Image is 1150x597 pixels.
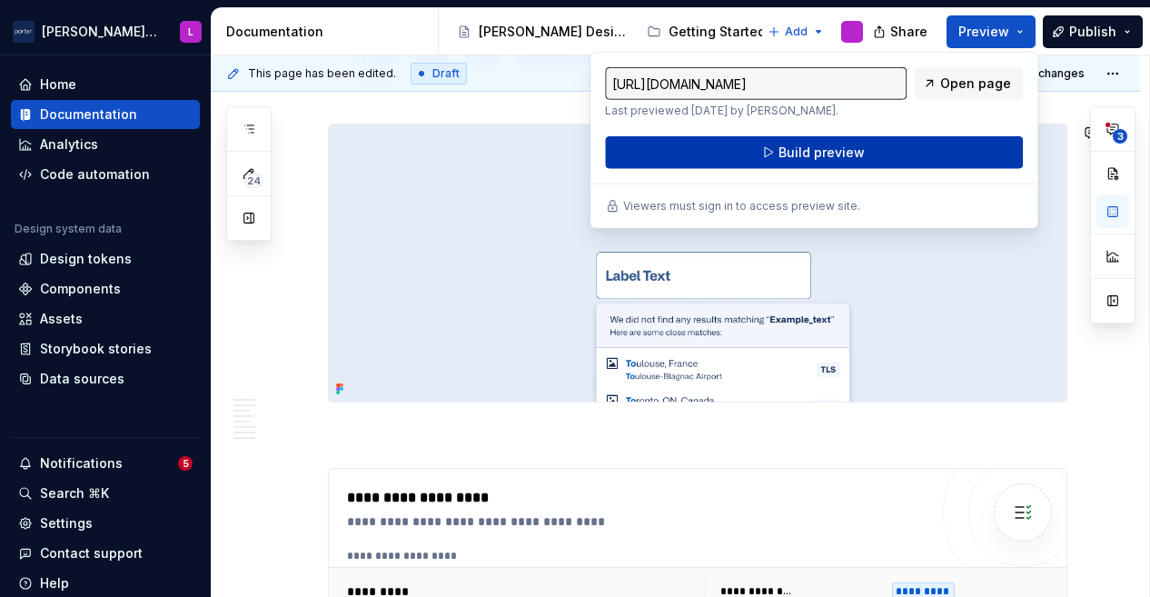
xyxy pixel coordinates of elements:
[40,280,121,298] div: Components
[40,310,83,328] div: Assets
[11,130,200,159] a: Analytics
[248,66,396,81] span: This page has been edited.
[11,160,200,189] a: Code automation
[762,19,830,45] button: Add
[40,370,124,388] div: Data sources
[226,23,431,41] div: Documentation
[479,23,629,41] div: [PERSON_NAME] Design
[13,21,35,43] img: f0306bc8-3074-41fb-b11c-7d2e8671d5eb.png
[11,334,200,363] a: Storybook stories
[188,25,193,39] div: L
[958,23,1009,41] span: Preview
[11,274,200,303] a: Components
[40,514,93,532] div: Settings
[40,250,132,268] div: Design tokens
[11,539,200,568] button: Contact support
[940,75,1011,93] span: Open page
[11,449,200,478] button: Notifications5
[11,100,200,129] a: Documentation
[40,574,69,592] div: Help
[914,67,1023,100] a: Open page
[785,25,808,39] span: Add
[890,23,927,41] span: Share
[778,144,865,162] span: Build preview
[11,70,200,99] a: Home
[40,484,109,502] div: Search ⌘K
[40,454,123,473] div: Notifications
[450,14,758,50] div: Page tree
[450,17,636,46] a: [PERSON_NAME] Design
[40,165,150,184] div: Code automation
[15,222,122,236] div: Design system data
[40,544,143,562] div: Contact support
[40,135,98,154] div: Analytics
[244,174,263,188] span: 24
[11,364,200,393] a: Data sources
[605,136,1023,169] button: Build preview
[605,104,907,118] p: Last previewed [DATE] by [PERSON_NAME].
[178,456,193,471] span: 5
[947,15,1036,48] button: Preview
[11,479,200,508] button: Search ⌘K
[42,23,158,41] div: [PERSON_NAME] Airlines
[11,244,200,274] a: Design tokens
[4,12,207,51] button: [PERSON_NAME] AirlinesL
[40,75,76,94] div: Home
[996,66,1085,81] span: Publish changes
[1043,15,1143,48] button: Publish
[11,304,200,333] a: Assets
[40,340,152,358] div: Storybook stories
[639,17,773,46] a: Getting Started
[623,199,860,214] p: Viewers must sign in to access preview site.
[432,66,460,81] span: Draft
[329,124,1066,402] img: bbfa4c3d-139f-4c7e-9449-3e3b71c5c76d.png
[864,15,939,48] button: Share
[11,509,200,538] a: Settings
[1069,23,1116,41] span: Publish
[40,105,137,124] div: Documentation
[669,23,766,41] div: Getting Started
